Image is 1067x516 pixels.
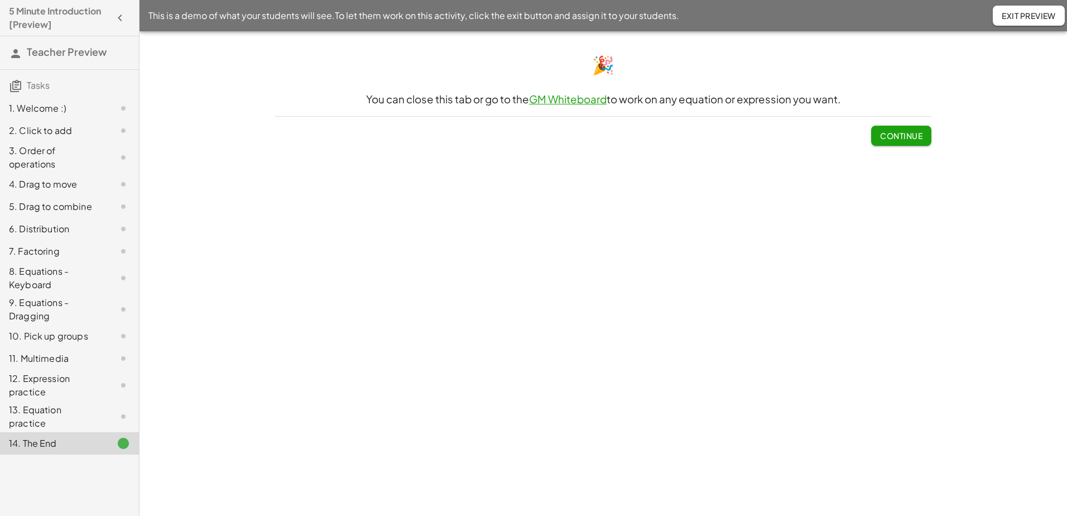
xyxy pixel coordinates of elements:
i: Task not started. [117,245,130,258]
h4: 5 Minute Introduction [Preview] [9,4,110,31]
div: 10. Pick up groups [9,329,99,343]
div: 1. Welcome :) [9,102,99,115]
i: Task not started. [117,124,130,137]
div: 5. Drag to combine [9,200,99,213]
h3: You can close this tab or go to the to work on any equation or expression you want. [275,92,931,107]
i: Task not started. [117,329,130,343]
button: Exit Preview [993,6,1065,26]
i: Task not started. [117,102,130,115]
i: Task finished. [117,437,130,450]
div: 7. Factoring [9,245,99,258]
i: Task not started. [117,151,130,164]
i: Task not started. [117,178,130,191]
i: Task not started. [117,379,130,392]
span: Tasks [27,79,50,91]
i: Task not started. [117,410,130,423]
i: Task not started. [117,271,130,285]
div: 13. Equation practice [9,403,99,430]
div: 8. Equations - Keyboard [9,265,99,292]
span: Teacher Preview [27,45,107,58]
a: GM Whiteboard [529,93,607,106]
div: 9. Equations - Dragging [9,296,99,323]
span: 🎉 [592,53,614,75]
button: Continue [871,126,931,146]
div: 11. Multimedia [9,352,99,365]
i: Task not started. [117,303,130,316]
span: Continue [880,131,922,141]
div: 14. The End [9,437,99,450]
div: 12. Expression practice [9,372,99,399]
i: Task not started. [117,200,130,213]
i: Task not started. [117,352,130,365]
div: 6. Distribution [9,222,99,236]
div: 2. Click to add [9,124,99,137]
i: Task not started. [117,222,130,236]
div: 3. Order of operations [9,144,99,171]
span: This is a demo of what your students will see. To let them work on this activity, click the exit ... [148,9,679,22]
div: 4. Drag to move [9,178,99,191]
span: Exit Preview [1002,11,1056,21]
